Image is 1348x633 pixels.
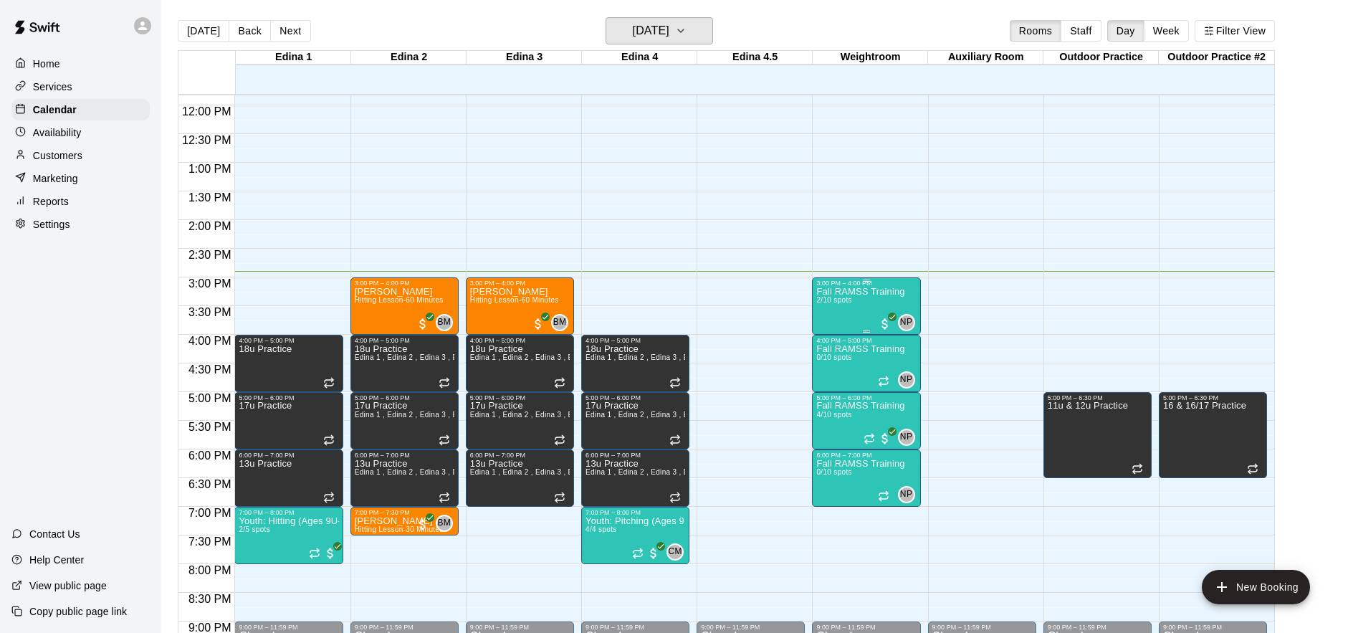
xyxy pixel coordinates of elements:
div: Services [11,76,150,97]
div: Auxiliary Room [928,51,1043,65]
span: 6:00 PM [185,449,235,462]
span: Recurring event [669,434,681,446]
div: 4:00 PM – 5:00 PM [585,337,685,344]
span: Brett Milazzo [441,515,453,532]
div: Weightroom [813,51,928,65]
p: Home [33,57,60,71]
p: Help Center [29,553,84,567]
div: 9:00 PM – 11:59 PM [932,624,1032,631]
a: Calendar [11,99,150,120]
div: Nick Pinkelman [898,314,915,331]
a: Reports [11,191,150,212]
span: Hitting Lesson-60 Minutes [355,296,444,304]
div: 5:00 PM – 6:00 PM [239,394,338,401]
div: 6:00 PM – 7:00 PM: 13u Practice [581,449,689,507]
span: Recurring event [323,434,335,446]
div: 3:00 PM – 4:00 PM [355,280,454,287]
div: 7:00 PM – 7:30 PM [355,509,454,516]
span: Recurring event [439,492,450,503]
div: Availability [11,122,150,143]
div: 5:00 PM – 6:00 PM: 17u Practice [350,392,459,449]
div: Brett Milazzo [436,515,453,532]
p: Reports [33,194,69,209]
span: Hitting Lesson-30 Minutes [355,525,444,533]
div: Edina 3 [467,51,582,65]
span: NP [900,373,912,387]
p: Services [33,80,72,94]
span: 5:30 PM [185,421,235,433]
div: 6:00 PM – 7:00 PM [470,452,570,459]
div: 6:00 PM – 7:00 PM [239,452,338,459]
div: 5:00 PM – 6:00 PM: 17u Practice [234,392,343,449]
span: BM [437,516,451,530]
div: 6:00 PM – 7:00 PM: 13u Practice [350,449,459,507]
span: 8:00 PM [185,564,235,576]
span: BM [553,315,567,330]
span: 7:00 PM [185,507,235,519]
span: All customers have paid [878,317,892,331]
span: 12:30 PM [178,134,234,146]
span: Edina 1 , Edina 2 , Edina 3 , Edina 4 [585,411,709,419]
p: Availability [33,125,82,140]
p: Settings [33,217,70,232]
a: Marketing [11,168,150,189]
span: 2:00 PM [185,220,235,232]
div: 7:00 PM – 7:30 PM: Hitting Lesson-30 Minutes [350,507,459,536]
div: 9:00 PM – 11:59 PM [1048,624,1147,631]
div: 4:00 PM – 5:00 PM: 18u Practice [350,335,459,392]
div: 6:00 PM – 7:00 PM: 13u Practice [466,449,574,507]
span: All customers have paid [323,546,338,561]
div: 9:00 PM – 11:59 PM [470,624,570,631]
p: Marketing [33,171,78,186]
div: 3:00 PM – 4:00 PM [470,280,570,287]
div: 9:00 PM – 11:59 PM [239,624,338,631]
button: add [1202,570,1310,604]
button: [DATE] [606,17,713,44]
span: Recurring event [864,433,875,444]
button: Filter View [1195,20,1275,42]
span: 1:00 PM [185,163,235,175]
div: 9:00 PM – 11:59 PM [585,624,685,631]
div: Edina 1 [236,51,351,65]
span: All customers have paid [416,518,430,532]
div: 9:00 PM – 11:59 PM [1163,624,1263,631]
a: Home [11,53,150,75]
span: Edina 1 , Edina 2 , Edina 3 , Edina 4 [355,411,479,419]
span: NP [900,487,912,502]
p: Calendar [33,103,77,117]
p: Copy public page link [29,604,127,619]
div: Brett Milazzo [551,314,568,331]
div: Cade Marsolek [666,543,684,561]
span: Edina 1 , Edina 2 , Edina 3 , Edina 4 [585,353,709,361]
span: Brett Milazzo [441,314,453,331]
div: Edina 2 [351,51,467,65]
div: 4:00 PM – 5:00 PM [355,337,454,344]
span: Recurring event [1132,463,1143,475]
span: 4:30 PM [185,363,235,376]
span: Recurring event [554,434,565,446]
h6: [DATE] [633,21,669,41]
span: Recurring event [878,490,889,502]
span: 2/10 spots filled [816,296,851,304]
span: Recurring event [554,377,565,389]
span: BM [437,315,451,330]
p: Customers [33,148,82,163]
span: 8:30 PM [185,593,235,605]
div: 5:00 PM – 6:00 PM: 17u Practice [466,392,574,449]
span: Recurring event [554,492,565,503]
div: 7:00 PM – 8:00 PM: Youth: Hitting (Ages 9U-13U) [234,507,343,564]
div: Outdoor Practice [1043,51,1159,65]
span: CM [669,545,682,559]
button: Rooms [1010,20,1061,42]
button: Next [270,20,310,42]
div: 6:00 PM – 7:00 PM [816,452,916,459]
span: 4/4 spots filled [585,525,617,533]
span: Nick Pinkelman [904,371,915,389]
div: 5:00 PM – 6:30 PM: 16 & 16/17 Practice [1159,392,1267,478]
p: Contact Us [29,527,80,541]
span: Brett Milazzo [557,314,568,331]
span: Recurring event [632,548,644,559]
